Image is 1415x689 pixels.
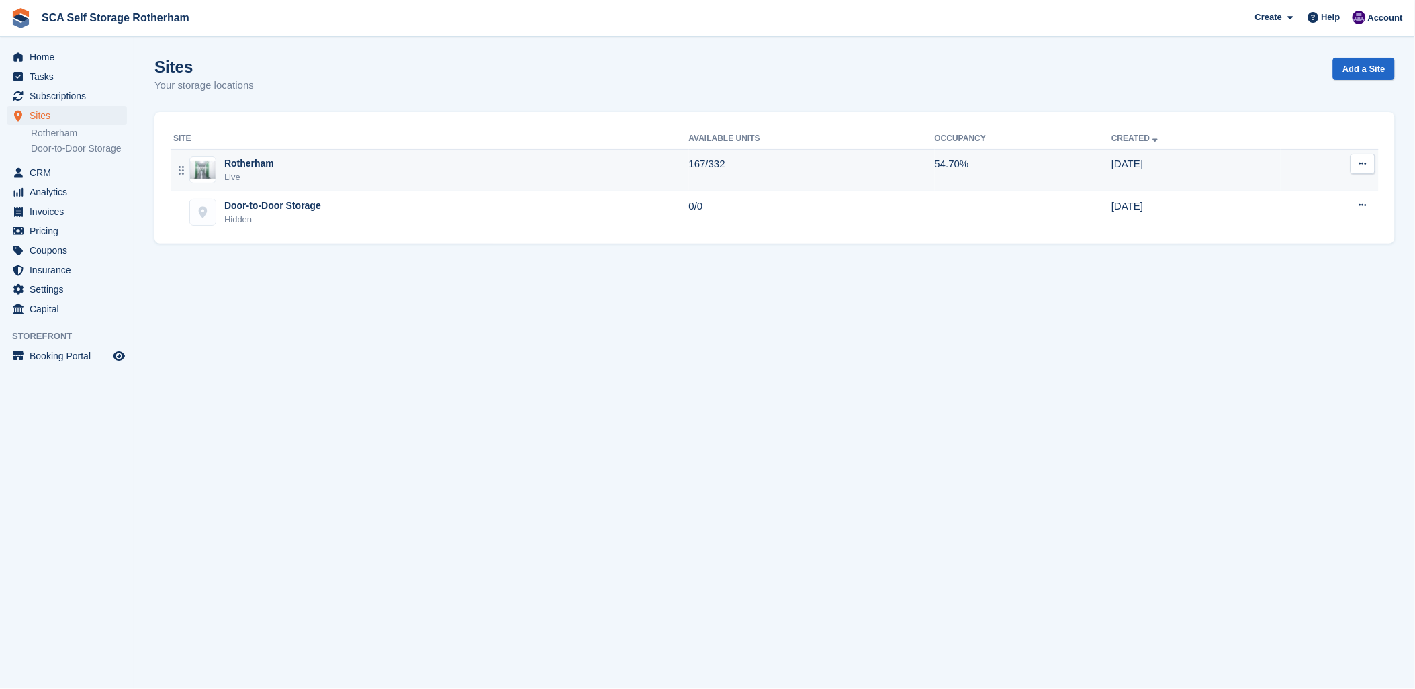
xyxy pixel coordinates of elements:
[1333,58,1395,80] a: Add a Site
[154,78,254,93] p: Your storage locations
[30,67,110,86] span: Tasks
[7,300,127,318] a: menu
[689,191,935,233] td: 0/0
[12,330,134,343] span: Storefront
[1111,191,1281,233] td: [DATE]
[935,149,1112,191] td: 54.70%
[154,58,254,76] h1: Sites
[30,261,110,279] span: Insurance
[7,347,127,365] a: menu
[689,128,935,150] th: Available Units
[224,156,274,171] div: Rotherham
[30,48,110,66] span: Home
[30,106,110,125] span: Sites
[30,300,110,318] span: Capital
[111,348,127,364] a: Preview store
[7,106,127,125] a: menu
[7,241,127,260] a: menu
[1111,134,1160,143] a: Created
[935,128,1112,150] th: Occupancy
[30,222,110,240] span: Pricing
[171,128,689,150] th: Site
[7,87,127,105] a: menu
[30,183,110,201] span: Analytics
[1255,11,1282,24] span: Create
[7,202,127,221] a: menu
[30,202,110,221] span: Invoices
[11,8,31,28] img: stora-icon-8386f47178a22dfd0bd8f6a31ec36ba5ce8667c1dd55bd0f319d3a0aa187defe.svg
[7,261,127,279] a: menu
[31,142,127,155] a: Door-to-Door Storage
[31,127,127,140] a: Rotherham
[689,149,935,191] td: 167/332
[30,347,110,365] span: Booking Portal
[7,280,127,299] a: menu
[190,161,216,179] img: Image of Rotherham site
[30,280,110,299] span: Settings
[30,241,110,260] span: Coupons
[1368,11,1403,25] span: Account
[30,163,110,182] span: CRM
[7,48,127,66] a: menu
[224,213,321,226] div: Hidden
[1322,11,1340,24] span: Help
[7,163,127,182] a: menu
[190,199,216,225] img: Door-to-Door Storage site image placeholder
[7,183,127,201] a: menu
[1353,11,1366,24] img: Kelly Neesham
[7,67,127,86] a: menu
[30,87,110,105] span: Subscriptions
[36,7,195,29] a: SCA Self Storage Rotherham
[224,199,321,213] div: Door-to-Door Storage
[7,222,127,240] a: menu
[1111,149,1281,191] td: [DATE]
[224,171,274,184] div: Live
